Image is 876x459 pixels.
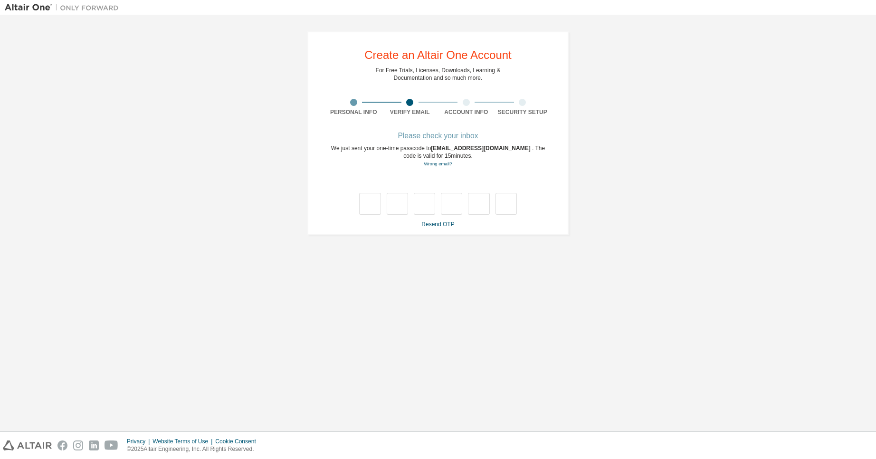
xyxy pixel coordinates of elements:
img: instagram.svg [73,440,83,450]
div: Privacy [127,438,152,445]
img: Altair One [5,3,124,12]
div: Cookie Consent [215,438,261,445]
div: We just sent your one-time passcode to . The code is valid for 15 minutes. [325,144,551,168]
img: youtube.svg [105,440,118,450]
div: For Free Trials, Licenses, Downloads, Learning & Documentation and so much more. [376,67,501,82]
img: facebook.svg [57,440,67,450]
div: Account Info [438,108,495,116]
div: Personal Info [325,108,382,116]
div: Create an Altair One Account [364,49,512,61]
div: Website Terms of Use [152,438,215,445]
a: Go back to the registration form [424,161,452,166]
div: Please check your inbox [325,133,551,139]
p: © 2025 Altair Engineering, Inc. All Rights Reserved. [127,445,262,453]
img: altair_logo.svg [3,440,52,450]
a: Resend OTP [421,221,454,228]
div: Verify Email [382,108,438,116]
img: linkedin.svg [89,440,99,450]
div: Security Setup [495,108,551,116]
span: [EMAIL_ADDRESS][DOMAIN_NAME] [431,145,532,152]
